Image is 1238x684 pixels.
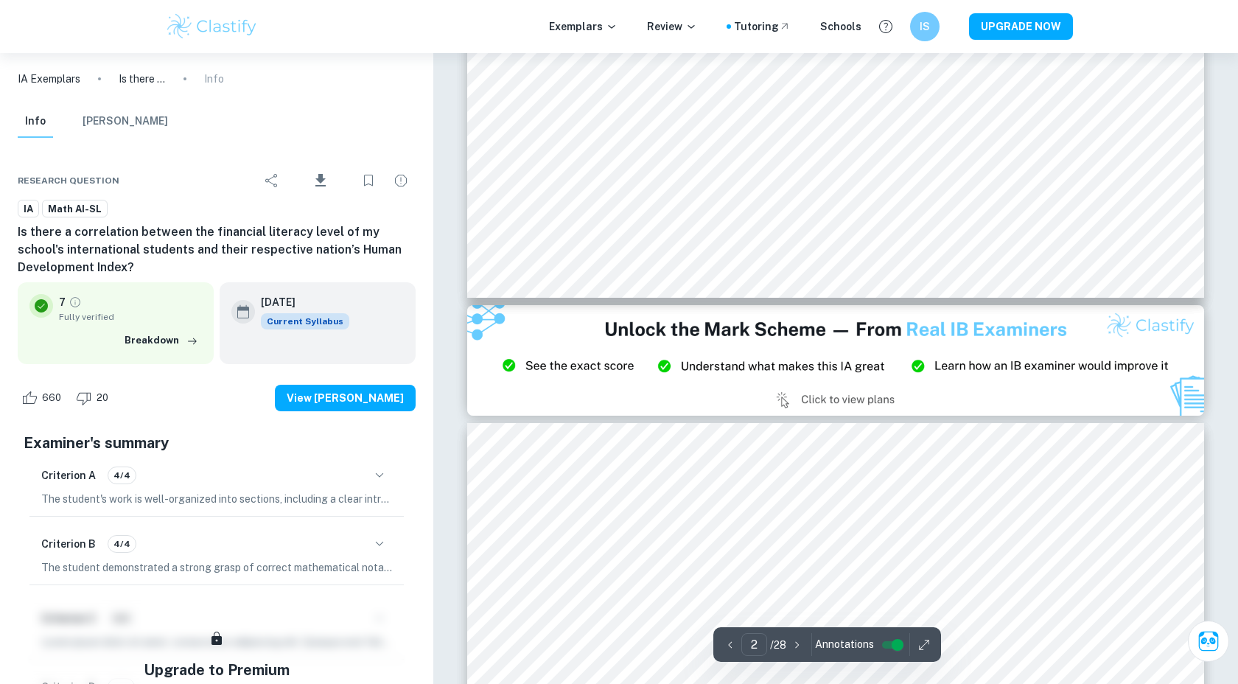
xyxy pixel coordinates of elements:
h5: Upgrade to Premium [144,659,290,681]
button: View [PERSON_NAME] [275,385,416,411]
button: Help and Feedback [873,14,898,39]
h6: Criterion A [41,467,96,484]
a: IA Exemplars [18,71,80,87]
div: Share [257,166,287,195]
span: Current Syllabus [261,313,349,329]
span: Annotations [815,637,874,652]
span: Fully verified [59,310,202,324]
p: Exemplars [549,18,618,35]
img: Ad [467,305,1204,416]
p: 7 [59,294,66,310]
img: Clastify logo [165,12,259,41]
div: Download [290,161,351,200]
button: Breakdown [121,329,202,352]
p: Is there a correlation between the financial literacy level of my school's international students... [119,71,166,87]
h6: IS [917,18,934,35]
span: Math AI-SL [43,202,107,217]
span: 20 [88,391,116,405]
span: IA [18,202,38,217]
div: Bookmark [354,166,383,195]
h6: [DATE] [261,294,338,310]
p: The student demonstrated a strong grasp of correct mathematical notation, symbols, and terminolog... [41,559,392,576]
p: Review [647,18,697,35]
span: 4/4 [108,537,136,551]
h5: Examiner's summary [24,432,410,454]
p: The student's work is well-organized into sections, including a clear introduction, subdivided bo... [41,491,392,507]
span: 660 [34,391,69,405]
button: Info [18,105,53,138]
p: Info [204,71,224,87]
button: IS [910,12,940,41]
h6: Criterion B [41,536,96,552]
a: IA [18,200,39,218]
a: Math AI-SL [42,200,108,218]
div: This exemplar is based on the current syllabus. Feel free to refer to it for inspiration/ideas wh... [261,313,349,329]
div: Dislike [72,386,116,410]
button: UPGRADE NOW [969,13,1073,40]
button: Ask Clai [1188,621,1229,662]
a: Schools [820,18,861,35]
p: / 28 [770,637,786,653]
a: Tutoring [734,18,791,35]
span: 4/4 [108,469,136,482]
div: Report issue [386,166,416,195]
div: Like [18,386,69,410]
button: [PERSON_NAME] [83,105,168,138]
span: Research question [18,174,119,187]
a: Grade fully verified [69,296,82,309]
h6: Is there a correlation between the financial literacy level of my school's international students... [18,223,416,276]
